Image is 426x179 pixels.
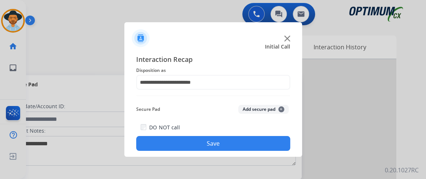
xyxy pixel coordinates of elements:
p: 0.20.1027RC [385,166,419,175]
span: Initial Call [265,43,290,50]
span: Secure Pad [136,105,160,114]
button: Add secure pad+ [238,105,289,114]
label: DO NOT call [149,124,180,131]
span: Interaction Recap [136,54,290,66]
span: + [278,106,284,112]
span: Disposition as [136,66,290,75]
img: contactIcon [132,29,150,47]
button: Save [136,136,290,151]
